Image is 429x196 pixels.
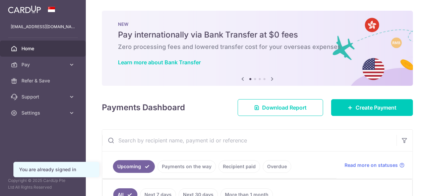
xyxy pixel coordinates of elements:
[19,166,94,173] div: You are already signed in
[8,5,41,13] img: CardUp
[21,77,66,84] span: Refer & Save
[21,61,66,68] span: Pay
[102,130,396,151] input: Search by recipient name, payment id or reference
[345,162,398,169] span: Read more on statuses
[262,104,307,112] span: Download Report
[386,176,422,193] iframe: Opens a widget where you can find more information
[102,11,413,86] img: Bank transfer banner
[102,102,185,114] h4: Payments Dashboard
[21,45,66,52] span: Home
[118,59,201,66] a: Learn more about Bank Transfer
[356,104,396,112] span: Create Payment
[331,99,413,116] a: Create Payment
[11,23,75,30] p: [EMAIL_ADDRESS][DOMAIN_NAME]
[21,110,66,116] span: Settings
[118,43,397,51] h6: Zero processing fees and lowered transfer cost for your overseas expenses
[113,160,155,173] a: Upcoming
[345,162,405,169] a: Read more on statuses
[219,160,260,173] a: Recipient paid
[238,99,323,116] a: Download Report
[158,160,216,173] a: Payments on the way
[118,21,397,27] p: NEW
[118,29,397,40] h5: Pay internationally via Bank Transfer at $0 fees
[263,160,291,173] a: Overdue
[21,93,66,100] span: Support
